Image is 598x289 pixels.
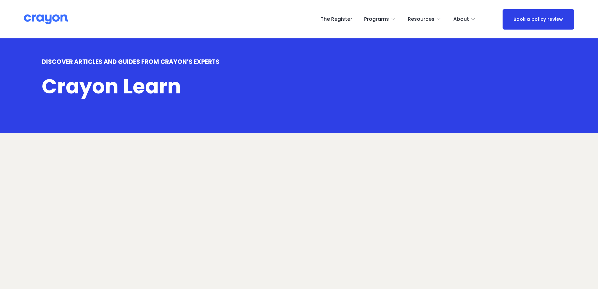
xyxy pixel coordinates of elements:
[453,15,469,24] span: About
[24,14,68,25] img: Crayon
[408,15,434,24] span: Resources
[408,14,441,24] a: folder dropdown
[503,9,574,30] a: Book a policy review
[364,14,396,24] a: folder dropdown
[321,14,352,24] a: The Register
[364,15,389,24] span: Programs
[42,76,427,97] h1: Crayon Learn
[453,14,476,24] a: folder dropdown
[42,58,427,66] h4: DISCOVER ARTICLES AND GUIDES FROM CRAYON’S EXPERTS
